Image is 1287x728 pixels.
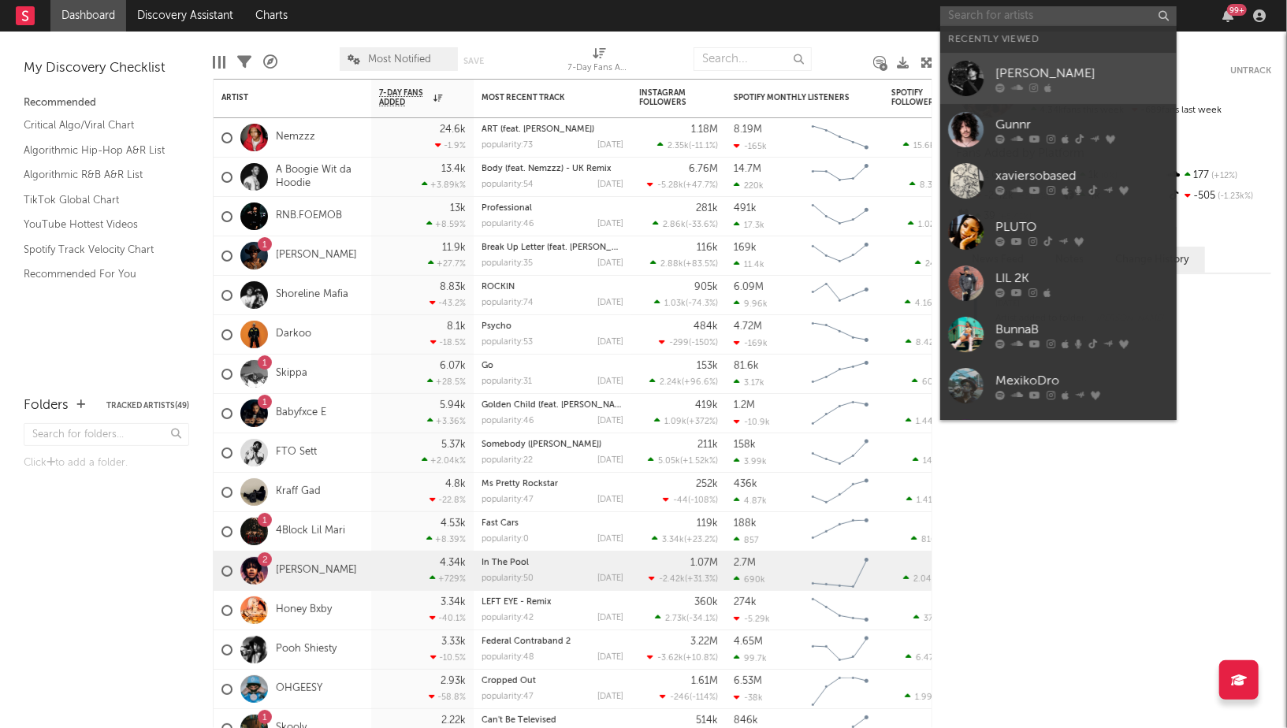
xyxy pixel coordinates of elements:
div: Filters [237,39,251,85]
div: [DATE] [597,220,623,228]
a: Critical Algo/Viral Chart [24,117,173,134]
div: 99.7k [734,653,767,663]
span: +31.3 % [687,575,716,584]
a: ROCKIN [482,283,515,292]
div: ( ) [663,495,718,505]
div: ( ) [906,337,970,347]
div: Go [482,362,623,370]
span: 2.86k [663,221,686,229]
div: ( ) [653,219,718,229]
a: xaviersobased [940,155,1177,206]
span: -5.28k [657,181,683,190]
a: [PERSON_NAME] [940,53,1177,104]
div: ( ) [654,298,718,308]
div: 4.87k [734,496,767,506]
div: popularity: 31 [482,377,532,386]
div: -38k [734,693,763,703]
div: 4.65M [734,637,763,647]
span: -114 % [692,693,716,702]
svg: Chart title [805,394,876,433]
div: My Discovery Checklist [24,59,189,78]
div: 846k [734,715,758,726]
svg: Chart title [805,433,876,473]
a: BunnaB [940,309,1177,360]
span: Most Notified [368,54,431,65]
div: MexikoDro [995,372,1169,391]
div: 188k [734,518,757,529]
div: 491k [734,203,757,214]
span: -150 % [691,339,716,347]
span: -33.6 % [688,221,716,229]
div: Somebody (Crook Love) [482,440,623,449]
span: 1.99k [915,693,937,702]
a: [PERSON_NAME] [276,249,357,262]
div: ( ) [912,377,970,387]
div: -10.9k [734,417,770,427]
svg: Chart title [805,630,876,670]
div: 419k [695,400,718,410]
a: Cropped Out [482,677,536,685]
span: +83.5 % [686,260,716,269]
a: Federal Contraband 2 [482,637,571,646]
span: 2.24k [660,378,682,387]
a: Go [482,362,493,370]
a: LIL 2K [940,258,1177,309]
svg: Chart title [805,158,876,197]
div: 436k [734,479,757,489]
div: ( ) [903,140,970,150]
a: Pooh Shiesty [276,643,337,656]
div: popularity: 53 [482,338,533,347]
div: 119k [697,518,718,529]
span: 1.09k [664,418,686,426]
div: 6.53M [734,676,762,686]
div: [DATE] [597,338,623,347]
div: 1.61M [691,676,718,686]
a: Skippa [276,367,307,381]
div: [DATE] [597,377,623,386]
div: 13k [450,203,466,214]
div: -43.2 % [430,298,466,308]
div: 8.1k [447,321,466,332]
div: 8.83k [440,282,466,292]
div: Professional [482,204,623,213]
span: 2.04k [913,575,936,584]
div: -1.9 % [435,140,466,150]
div: ( ) [648,455,718,466]
a: LEFT EYE - Remix [482,598,552,607]
div: ( ) [659,337,718,347]
div: +27.7 % [428,258,466,269]
div: Gunnr [995,116,1169,135]
a: Nemzzz [276,131,315,144]
div: Cropped Out [482,677,623,685]
div: 5.37k [441,440,466,450]
div: ART (feat. Latto) [482,125,623,134]
span: 816 [921,536,936,544]
div: 220k [734,180,764,191]
div: 169k [734,243,757,253]
a: Somebody ([PERSON_NAME]) [482,440,601,449]
div: 24.6k [440,124,466,135]
div: ( ) [905,692,970,702]
div: 3.33k [441,637,466,647]
a: RNB.FOEMOB [276,210,342,223]
span: 8.31k [920,181,941,190]
div: popularity: 35 [482,259,533,268]
div: +2.04k % [422,455,466,466]
span: -34.1 % [689,615,716,623]
span: 8.42k [916,339,939,347]
a: Ms Pretty Rockstar [482,480,558,488]
input: Search for artists [940,6,1177,26]
a: Darkoo [276,328,311,341]
button: Save [463,57,484,65]
div: ( ) [905,298,970,308]
div: 281k [696,203,718,214]
div: ( ) [909,180,970,190]
div: 2.7M [734,558,756,568]
div: [DATE] [597,417,623,425]
div: 6.09M [734,282,764,292]
button: Tracked Artists(49) [106,402,189,410]
div: Break Up Letter (feat. Marcellus TheSinger) [482,243,623,252]
input: Search... [694,47,812,71]
div: 9.96k [734,299,768,309]
a: Honey Bxby [276,604,332,617]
